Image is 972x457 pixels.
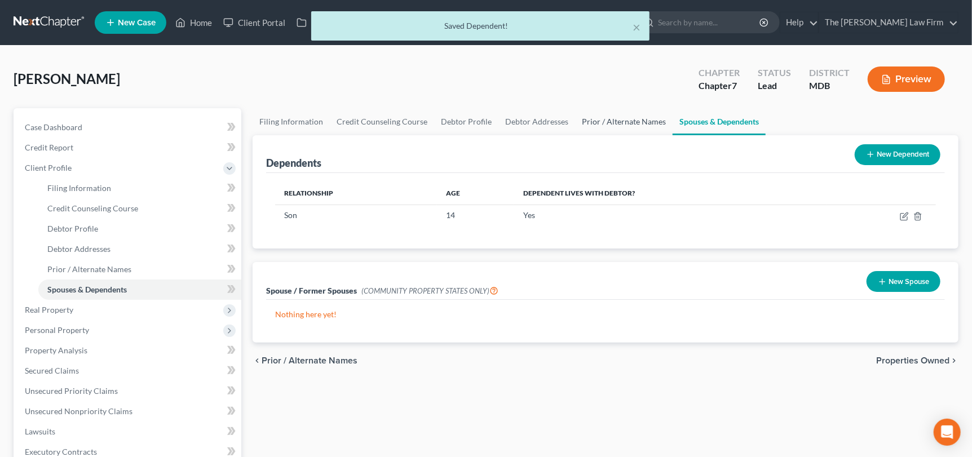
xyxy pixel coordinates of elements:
button: New Dependent [855,144,940,165]
a: Lawsuits [16,421,241,442]
a: Debtor Profile [434,108,498,135]
span: Filing Information [47,183,111,193]
a: Debtor Profile [38,219,241,239]
a: Prior / Alternate Names [575,108,673,135]
th: Age [437,182,514,205]
button: Preview [868,66,945,92]
a: Credit Report [16,137,241,158]
i: chevron_left [253,356,262,365]
span: Secured Claims [25,366,79,375]
div: Saved Dependent! [320,20,640,32]
button: Properties Owned chevron_right [876,356,958,365]
a: Case Dashboard [16,117,241,137]
div: Open Intercom Messenger [934,419,961,446]
span: 7 [732,80,737,91]
td: Yes [514,205,827,226]
a: Spouses & Dependents [38,279,241,300]
a: Unsecured Nonpriority Claims [16,401,241,421]
div: Chapter [699,79,740,92]
button: × [633,20,640,34]
span: Prior / Alternate Names [47,264,131,274]
span: Credit Report [25,143,73,152]
div: District [809,66,850,79]
span: Property Analysis [25,345,87,355]
span: Credit Counseling Course [47,203,138,213]
p: Nothing here yet! [275,309,936,320]
a: Spouses & Dependents [673,108,766,135]
a: Credit Counseling Course [38,198,241,219]
span: Spouse / Former Spouses [266,286,357,295]
span: (COMMUNITY PROPERTY STATES ONLY) [361,286,498,295]
div: Dependents [266,156,321,170]
span: Case Dashboard [25,122,82,132]
a: Property Analysis [16,340,241,361]
td: Son [275,205,437,226]
span: Unsecured Nonpriority Claims [25,406,132,416]
span: Debtor Addresses [47,244,111,254]
span: Properties Owned [876,356,949,365]
a: Debtor Addresses [498,108,575,135]
a: Filing Information [38,178,241,198]
a: Unsecured Priority Claims [16,381,241,401]
a: Credit Counseling Course [330,108,434,135]
div: Chapter [699,66,740,79]
td: 14 [437,205,514,226]
a: Prior / Alternate Names [38,259,241,279]
span: Debtor Profile [47,224,98,233]
th: Relationship [275,182,437,205]
div: Status [758,66,791,79]
a: Filing Information [253,108,330,135]
button: New Spouse [867,271,940,292]
div: Lead [758,79,791,92]
span: Spouses & Dependents [47,285,127,294]
span: Lawsuits [25,427,55,436]
th: Dependent lives with debtor? [514,182,827,205]
i: chevron_right [949,356,958,365]
span: Prior / Alternate Names [262,356,357,365]
div: MDB [809,79,850,92]
span: Client Profile [25,163,72,172]
span: Executory Contracts [25,447,97,456]
span: Unsecured Priority Claims [25,386,118,396]
span: [PERSON_NAME] [14,70,120,87]
a: Debtor Addresses [38,239,241,259]
a: Secured Claims [16,361,241,381]
span: Personal Property [25,325,89,335]
button: chevron_left Prior / Alternate Names [253,356,357,365]
span: Real Property [25,305,73,314]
